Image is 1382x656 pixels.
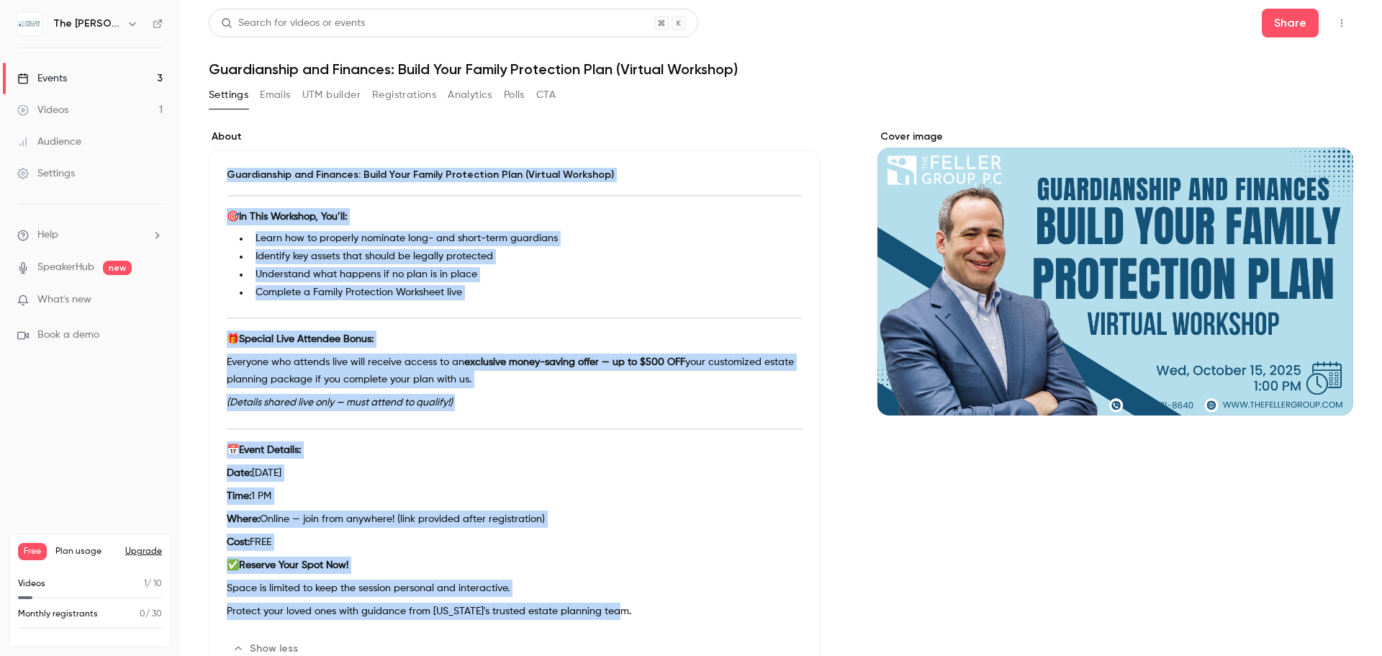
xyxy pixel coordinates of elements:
[37,260,94,275] a: SpeakerHub
[37,228,58,243] span: Help
[18,543,47,560] span: Free
[227,441,802,459] p: 📅
[37,292,91,307] span: What's new
[464,357,685,367] strong: exclusive money-saving offer — up to $500 OFF
[227,580,802,597] p: Space is limited to keep the session personal and interactive.
[227,511,802,528] p: Online — join from anywhere! (link provided after registration)
[227,208,802,225] p: 🎯
[250,249,802,264] li: Identify key assets that should be legally protected
[227,603,802,620] p: Protect your loved ones with guidance from [US_STATE]'s trusted estate planning team.
[227,491,251,501] strong: Time:
[209,60,1353,78] h1: Guardianship and Finances: Build Your Family Protection Plan (Virtual Workshop)
[140,608,162,621] p: / 30
[227,168,802,182] p: Guardianship and Finances: Build Your Family Protection Plan (Virtual Workshop)
[448,84,492,107] button: Analytics
[302,84,361,107] button: UTM builder
[227,397,453,408] em: (Details shared live only — must attend to qualify!)
[55,546,117,557] span: Plan usage
[260,84,290,107] button: Emails
[18,12,41,35] img: The Feller Group, P.C.
[239,334,374,344] strong: Special Live Attendee Bonus:
[37,328,99,343] span: Book a demo
[144,578,162,590] p: / 10
[227,537,250,547] strong: Cost:
[227,487,802,505] p: 1 PM
[227,331,802,348] p: 🎁
[209,130,820,144] label: About
[372,84,436,107] button: Registrations
[877,130,1353,144] label: Cover image
[1262,9,1319,37] button: Share
[18,578,45,590] p: Videos
[536,84,556,107] button: CTA
[227,514,260,524] strong: Where:
[239,212,347,222] strong: In This Workshop, You’ll:
[227,534,802,551] p: FREE
[877,130,1353,415] section: Cover image
[227,557,802,574] p: ✅
[103,261,132,275] span: new
[17,228,163,243] li: help-dropdown-opener
[250,231,802,246] li: Learn how to properly nominate long- and short-term guardians
[53,17,121,31] h6: The [PERSON_NAME] Group, P.C.
[125,546,162,557] button: Upgrade
[504,84,525,107] button: Polls
[239,445,301,455] strong: Event Details:
[227,354,802,388] p: Everyone who attends live will receive access to an your customized estate planning package if yo...
[250,267,802,282] li: Understand what happens if no plan is in place
[227,464,802,482] p: [DATE]
[140,610,145,619] span: 0
[17,166,75,181] div: Settings
[18,608,98,621] p: Monthly registrants
[209,84,248,107] button: Settings
[144,580,147,588] span: 1
[250,285,802,300] li: Complete a Family Protection Worksheet live
[221,16,365,31] div: Search for videos or events
[227,468,252,478] strong: Date:
[239,560,348,570] strong: Reserve Your Spot Now!
[17,71,67,86] div: Events
[17,135,81,149] div: Audience
[17,103,68,117] div: Videos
